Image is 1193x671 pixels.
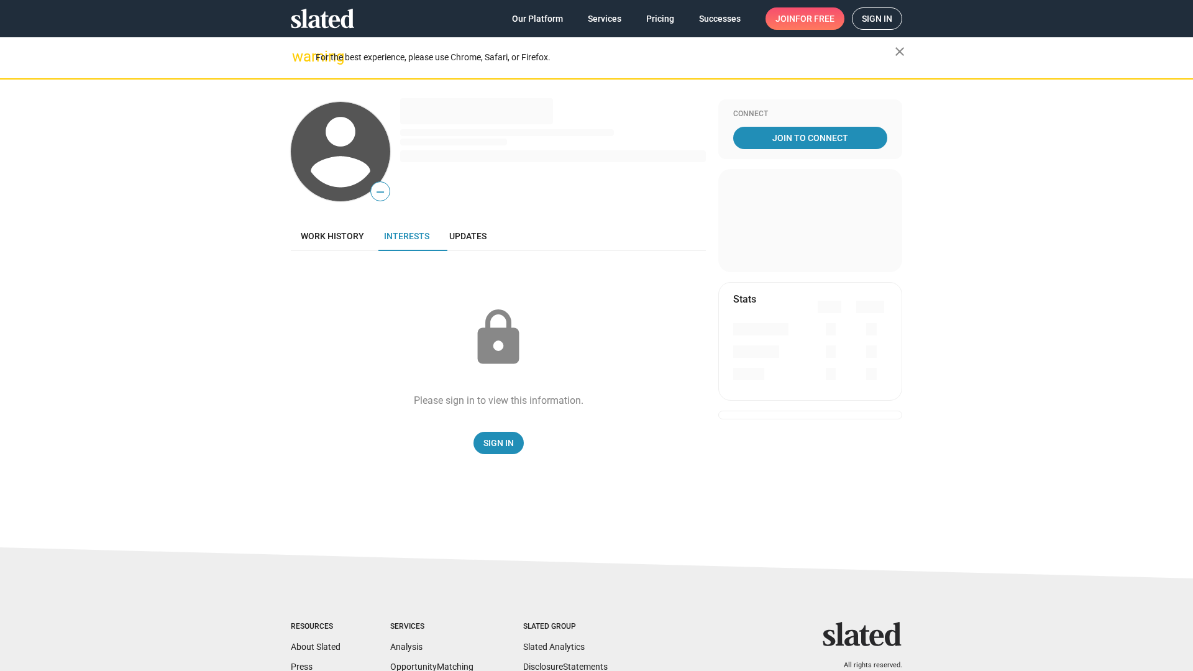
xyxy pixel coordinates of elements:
[775,7,834,30] span: Join
[301,231,364,241] span: Work history
[766,7,844,30] a: Joinfor free
[316,49,895,66] div: For the best experience, please use Chrome, Safari, or Firefox.
[862,8,892,29] span: Sign in
[736,127,885,149] span: Join To Connect
[523,642,585,652] a: Slated Analytics
[502,7,573,30] a: Our Platform
[291,221,374,251] a: Work history
[390,622,473,632] div: Services
[795,7,834,30] span: for free
[646,7,674,30] span: Pricing
[588,7,621,30] span: Services
[390,642,423,652] a: Analysis
[699,7,741,30] span: Successes
[578,7,631,30] a: Services
[483,432,514,454] span: Sign In
[371,184,390,200] span: —
[384,231,429,241] span: Interests
[733,109,887,119] div: Connect
[733,293,756,306] mat-card-title: Stats
[374,221,439,251] a: Interests
[473,432,524,454] a: Sign In
[467,307,529,369] mat-icon: lock
[689,7,751,30] a: Successes
[852,7,902,30] a: Sign in
[636,7,684,30] a: Pricing
[449,231,487,241] span: Updates
[523,622,608,632] div: Slated Group
[291,622,341,632] div: Resources
[733,127,887,149] a: Join To Connect
[892,44,907,59] mat-icon: close
[292,49,307,64] mat-icon: warning
[512,7,563,30] span: Our Platform
[439,221,496,251] a: Updates
[291,642,341,652] a: About Slated
[414,394,583,407] div: Please sign in to view this information.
